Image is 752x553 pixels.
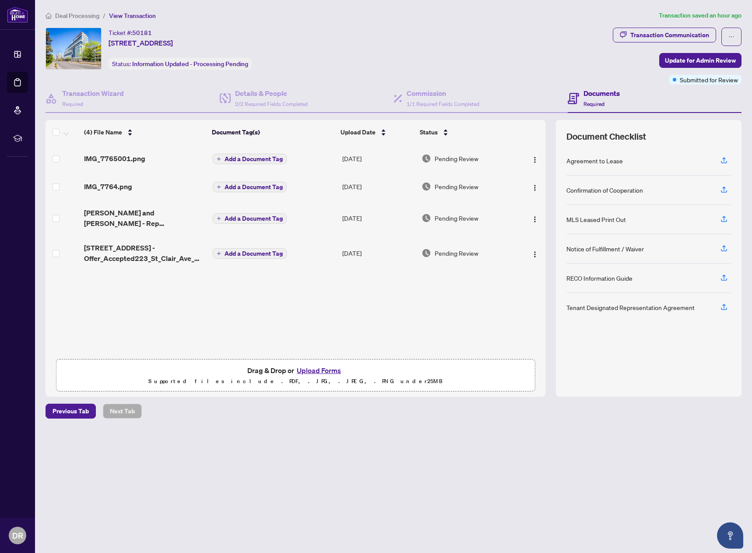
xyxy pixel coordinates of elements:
[416,120,515,144] th: Status
[84,208,206,229] span: [PERSON_NAME] and [PERSON_NAME] - Rep Agreement.pdf
[247,365,344,376] span: Drag & Drop or
[213,154,287,164] button: Add a Document Tag
[7,7,28,23] img: logo
[46,404,96,419] button: Previous Tab
[132,29,152,37] span: 50181
[53,404,89,418] span: Previous Tab
[435,182,478,191] span: Pending Review
[235,101,308,107] span: 2/2 Required Fields Completed
[422,154,431,163] img: Document Status
[422,182,431,191] img: Document Status
[294,365,344,376] button: Upload Forms
[583,101,604,107] span: Required
[213,153,287,165] button: Add a Document Tag
[46,13,52,19] span: home
[566,215,626,224] div: MLS Leased Print Out
[81,120,208,144] th: (4) File Name
[659,11,741,21] article: Transaction saved an hour ago
[613,28,716,42] button: Transaction Communication
[566,244,644,254] div: Notice of Fulfillment / Waiver
[213,213,287,224] button: Add a Document Tag
[659,53,741,68] button: Update for Admin Review
[531,184,538,191] img: Logo
[566,273,633,283] div: RECO Information Guide
[339,236,418,271] td: [DATE]
[84,181,132,192] span: IMG_7764.png
[665,53,736,67] span: Update for Admin Review
[109,28,152,38] div: Ticket #:
[528,151,542,166] button: Logo
[339,173,418,201] td: [DATE]
[566,156,623,166] div: Agreement to Lease
[62,88,124,99] h4: Transaction Wizard
[217,216,221,221] span: plus
[680,75,738,85] span: Submitted for Review
[213,181,287,193] button: Add a Document Tag
[213,182,287,192] button: Add a Document Tag
[225,215,283,222] span: Add a Document Tag
[213,248,287,259] button: Add a Document Tag
[407,101,479,107] span: 1/1 Required Fields Completed
[435,154,478,163] span: Pending Review
[583,88,620,99] h4: Documents
[217,157,221,161] span: plus
[630,28,709,42] div: Transaction Communication
[55,12,99,20] span: Deal Processing
[717,522,743,549] button: Open asap
[528,211,542,225] button: Logo
[225,156,283,162] span: Add a Document Tag
[225,184,283,190] span: Add a Document Tag
[235,88,308,99] h4: Details & People
[109,38,173,48] span: [STREET_ADDRESS]
[132,60,248,68] span: Information Updated - Processing Pending
[531,216,538,223] img: Logo
[62,101,83,107] span: Required
[84,127,122,137] span: (4) File Name
[103,11,105,21] li: /
[84,243,206,264] span: [STREET_ADDRESS] - Offer_Accepted223_St_Clair_Ave_W_507_-_223_St_.pdf
[339,201,418,236] td: [DATE]
[420,127,438,137] span: Status
[566,130,646,143] span: Document Checklist
[435,248,478,258] span: Pending Review
[341,127,376,137] span: Upload Date
[435,213,478,223] span: Pending Review
[566,185,643,195] div: Confirmation of Cooperation
[422,248,431,258] img: Document Status
[566,303,695,312] div: Tenant Designated Representation Agreement
[109,58,252,70] div: Status:
[62,376,529,387] p: Supported files include .PDF, .JPG, .JPEG, .PNG under 25 MB
[208,120,337,144] th: Document Tag(s)
[109,12,156,20] span: View Transaction
[337,120,416,144] th: Upload Date
[46,28,101,69] img: IMG-C12348295_1.jpg
[528,246,542,260] button: Logo
[407,88,479,99] h4: Commission
[217,251,221,256] span: plus
[339,144,418,173] td: [DATE]
[103,404,142,419] button: Next Tab
[84,153,145,164] span: IMG_7765001.png
[56,359,534,392] span: Drag & Drop orUpload FormsSupported files include .PDF, .JPG, .JPEG, .PNG under25MB
[217,185,221,189] span: plus
[422,213,431,223] img: Document Status
[531,156,538,163] img: Logo
[225,250,283,257] span: Add a Document Tag
[12,529,23,542] span: DR
[528,180,542,194] button: Logo
[531,251,538,258] img: Logo
[728,34,734,40] span: ellipsis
